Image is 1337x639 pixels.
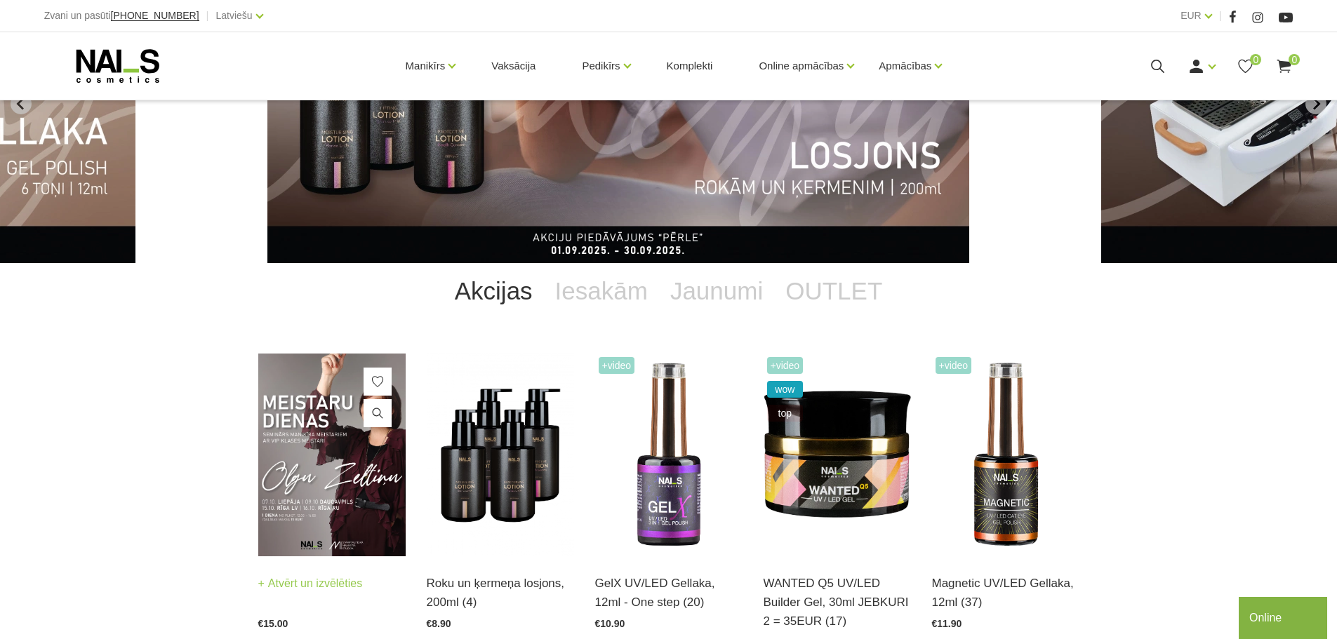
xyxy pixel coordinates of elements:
[936,357,972,374] span: +Video
[544,263,659,319] a: Iesakām
[427,574,574,612] a: Roku un ķermeņa losjons, 200ml (4)
[258,574,363,593] a: Atvērt un izvēlēties
[216,7,253,24] a: Latviešu
[659,263,774,319] a: Jaunumi
[480,32,547,100] a: Vaksācija
[1239,594,1330,639] iframe: chat widget
[1305,93,1326,114] button: Next slide
[1237,58,1254,75] a: 0
[764,354,911,556] img: Gels WANTED NAILS cosmetics tehniķu komanda ir radījusi gelu, kas ilgi jau ir katra meistara mekl...
[1289,54,1300,65] span: 0
[444,263,544,319] a: Akcijas
[582,38,620,94] a: Pedikīrs
[764,574,911,631] a: WANTED Q5 UV/LED Builder Gel, 30ml JEBKURI 2 = 35EUR (17)
[595,618,625,629] span: €10.90
[1275,58,1293,75] a: 0
[427,618,451,629] span: €8.90
[595,354,743,556] img: Trīs vienā - bāze, tonis, tops (trausliem nagiem vēlams papildus lietot bāzi). Ilgnoturīga un int...
[932,354,1079,556] img: Ilgnoturīga gellaka, kas sastāv no metāla mikrodaļiņām, kuras īpaša magnēta ietekmē var pārvērst ...
[656,32,724,100] a: Komplekti
[932,618,962,629] span: €11.90
[258,618,288,629] span: €15.00
[406,38,446,94] a: Manikīrs
[427,354,574,556] img: BAROJOŠS roku un ķermeņa LOSJONSBALI COCONUT barojošs roku un ķermeņa losjons paredzēts jebkura t...
[1180,7,1202,24] a: EUR
[595,574,743,612] a: GelX UV/LED Gellaka, 12ml - One step (20)
[767,381,804,398] span: wow
[1250,54,1261,65] span: 0
[11,93,32,114] button: Previous slide
[44,7,199,25] div: Zvani un pasūti
[759,38,844,94] a: Online apmācības
[258,354,406,556] img: ✨ Meistaru dienas ar Olgu Zeltiņu 2025 ✨🍂 RUDENS / Seminārs manikīra meistariem 🍂📍 Liepāja – 7. o...
[767,405,804,422] span: top
[767,357,804,374] span: +Video
[599,357,635,374] span: +Video
[932,574,1079,612] a: Magnetic UV/LED Gellaka, 12ml (37)
[774,263,893,319] a: OUTLET
[111,11,199,21] a: [PHONE_NUMBER]
[111,10,199,21] span: [PHONE_NUMBER]
[879,38,931,94] a: Apmācības
[206,7,209,25] span: |
[1219,7,1222,25] span: |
